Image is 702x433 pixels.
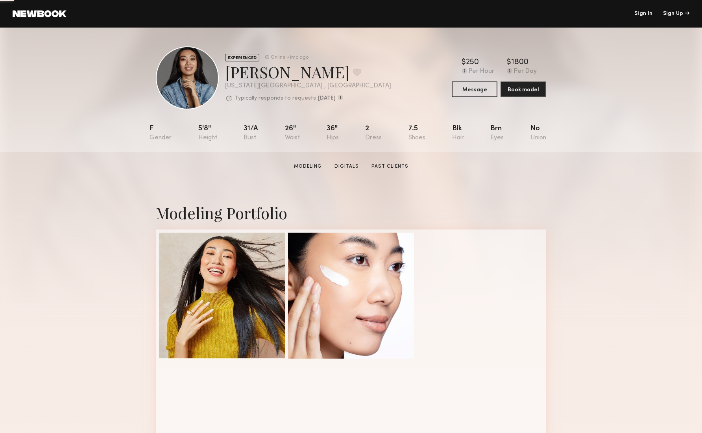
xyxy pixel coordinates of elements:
div: 36" [327,125,339,141]
b: [DATE] [318,96,336,101]
a: Past Clients [368,163,412,170]
div: Sign Up [663,11,689,17]
button: Message [452,81,497,97]
p: Typically responds to requests [235,96,316,101]
div: 26" [285,125,300,141]
a: Modeling [291,163,325,170]
div: F [150,125,172,141]
div: Per Hour [469,68,494,75]
a: Sign In [634,11,652,17]
div: EXPERIENCED [225,54,259,61]
div: 2 [365,125,382,141]
div: Blk [452,125,464,141]
button: Book model [501,81,546,97]
a: Digitals [331,163,362,170]
div: 1800 [511,59,528,67]
div: Modeling Portfolio [156,202,546,223]
div: $ [507,59,511,67]
div: $ [462,59,466,67]
div: 7.5 [408,125,425,141]
div: 5'8" [198,125,217,141]
div: Brn [490,125,504,141]
div: No [530,125,546,141]
div: [PERSON_NAME] [225,61,391,82]
div: 250 [466,59,479,67]
div: [US_STATE][GEOGRAPHIC_DATA] , [GEOGRAPHIC_DATA] [225,83,391,89]
div: 31/a [244,125,258,141]
div: Per Day [514,68,537,75]
div: Online +1mo ago [271,55,309,60]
